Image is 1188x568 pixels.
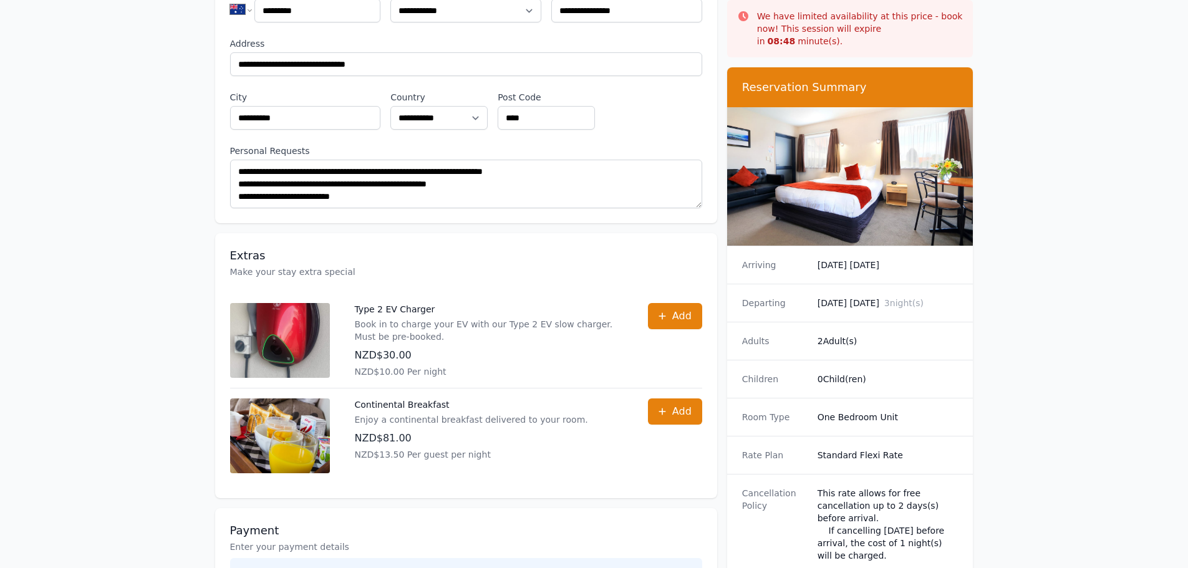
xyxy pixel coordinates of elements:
button: Add [648,303,702,329]
p: Enjoy a continental breakfast delivered to your room. [355,413,588,426]
button: Add [648,398,702,425]
p: We have limited availability at this price - book now! This session will expire in minute(s). [757,10,963,47]
p: NZD$13.50 Per guest per night [355,448,588,461]
p: Book in to charge your EV with our Type 2 EV slow charger. Must be pre-booked. [355,318,623,343]
dd: One Bedroom Unit [818,411,959,423]
label: Post Code [498,91,595,103]
dt: Children [742,373,808,385]
img: Type 2 EV Charger [230,303,330,378]
dd: 0 Child(ren) [818,373,959,385]
dt: Cancellation Policy [742,487,808,562]
span: 3 night(s) [884,298,924,308]
p: Make your stay extra special [230,266,702,278]
p: Enter your payment details [230,541,702,553]
label: Address [230,37,702,50]
dt: Arriving [742,259,808,271]
img: One Bedroom Unit [727,107,973,246]
p: NZD$30.00 [355,348,623,363]
span: Add [672,309,692,324]
dt: Rate Plan [742,449,808,461]
dd: Standard Flexi Rate [818,449,959,461]
img: Continental Breakfast [230,398,330,473]
p: NZD$81.00 [355,431,588,446]
strong: 08 : 48 [768,36,796,46]
p: Type 2 EV Charger [355,303,623,315]
dd: [DATE] [DATE] [818,297,959,309]
h3: Payment [230,523,702,538]
dt: Departing [742,297,808,309]
p: Continental Breakfast [355,398,588,411]
span: Add [672,404,692,419]
dd: 2 Adult(s) [818,335,959,347]
label: Personal Requests [230,145,702,157]
dd: [DATE] [DATE] [818,259,959,271]
h3: Reservation Summary [742,80,959,95]
dt: Room Type [742,411,808,423]
dt: Adults [742,335,808,347]
h3: Extras [230,248,702,263]
p: NZD$10.00 Per night [355,365,623,378]
div: This rate allows for free cancellation up to 2 days(s) before arrival. If cancelling [DATE] befor... [818,487,959,562]
label: Country [390,91,488,103]
label: City [230,91,381,103]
